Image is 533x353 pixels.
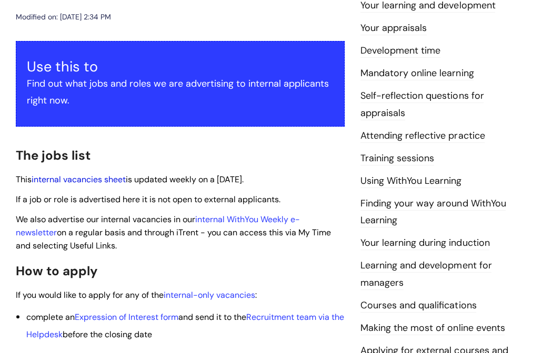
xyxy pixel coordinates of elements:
[360,197,506,227] a: Finding your way around WithYou Learning
[16,214,331,251] span: We also advertise our internal vacancies in our on a regular basis and through iTrent - you can a...
[360,236,489,250] a: Your learning during induction
[360,259,491,289] a: Learning and development for managers
[164,289,255,300] a: internal-only vacancies
[16,214,300,238] a: internal WithYou Weekly e-newsletter
[109,329,152,340] span: losing date
[27,75,334,109] p: Find out what jobs and roles we are advertising to internal applicants right now.
[360,174,461,188] a: Using WithYou Learning
[360,321,505,335] a: Making the most of online events
[26,312,344,339] a: Recruitment team via the Helpdesk
[360,22,427,35] a: Your appraisals
[360,152,434,165] a: Training sessions
[360,299,476,313] a: Courses and qualifications
[16,289,257,300] span: If you would like to apply for any of the :
[16,11,111,24] div: Modified on: [DATE] 2:34 PM
[26,312,75,323] span: complete an
[26,312,344,339] span: and send it to the before the c
[27,58,334,75] h3: Use this to
[75,312,178,323] a: Expression of Interest form
[32,174,126,185] a: internal vacancies sheet
[16,174,244,185] span: This is updated weekly on a [DATE].
[360,89,484,120] a: Self-reflection questions for appraisals
[360,44,440,58] a: Development time
[16,147,90,163] span: The jobs list
[16,263,98,279] span: How to apply
[360,129,485,143] a: Attending reflective practice
[16,194,280,205] span: If a job or role is advertised here it is not open to external applicants.
[360,67,474,80] a: Mandatory online learning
